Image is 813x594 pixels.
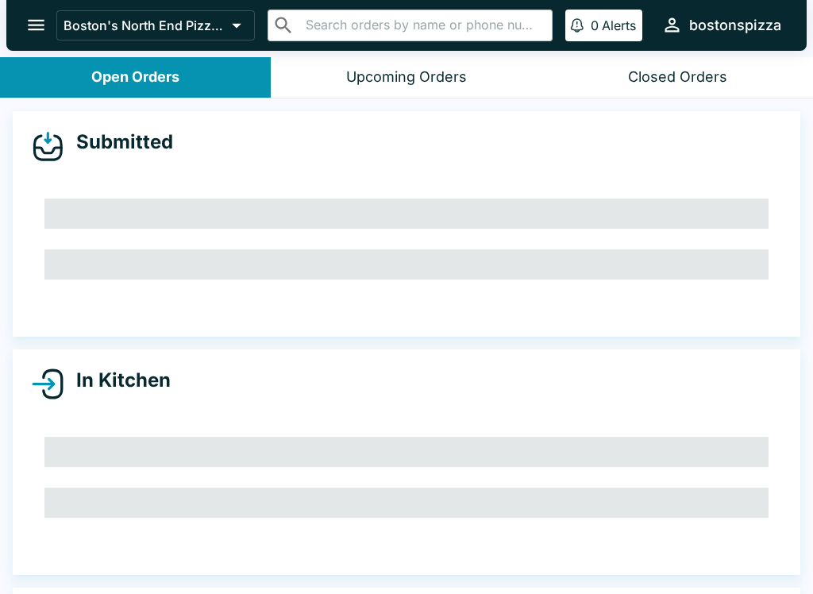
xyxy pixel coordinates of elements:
[56,10,255,40] button: Boston's North End Pizza Bakery
[91,68,179,87] div: Open Orders
[655,8,788,42] button: bostonspizza
[689,16,781,35] div: bostonspizza
[64,368,171,392] h4: In Kitchen
[301,14,545,37] input: Search orders by name or phone number
[64,130,173,154] h4: Submitted
[628,68,727,87] div: Closed Orders
[602,17,636,33] p: Alerts
[346,68,467,87] div: Upcoming Orders
[591,17,599,33] p: 0
[64,17,225,33] p: Boston's North End Pizza Bakery
[16,5,56,45] button: open drawer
